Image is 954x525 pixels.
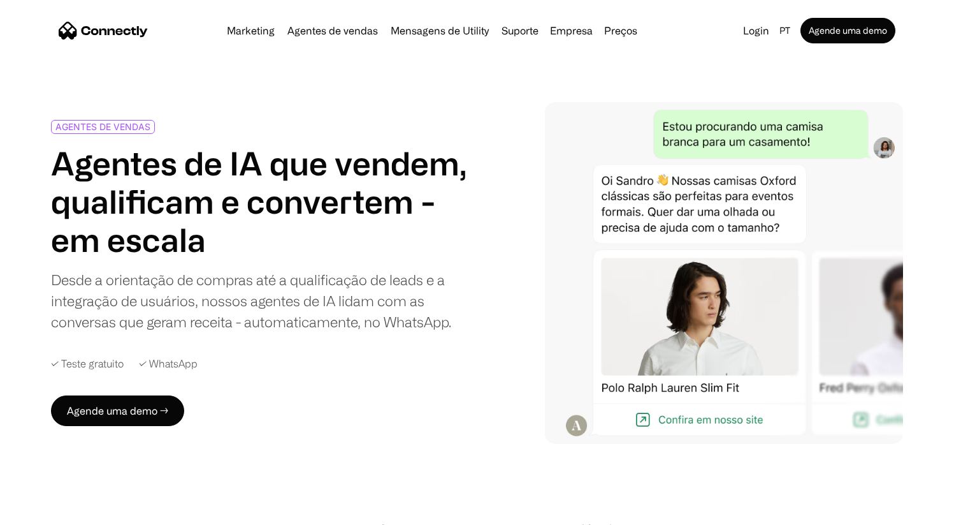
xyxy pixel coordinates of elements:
[800,18,895,43] a: Agende uma demo
[738,22,774,40] a: Login
[51,144,469,259] h1: Agentes de IA que vendem, qualificam e convertem - em escala
[51,269,469,332] div: Desde a orientação de compras até a qualificação de leads e a integração de usuários, nossos agen...
[25,503,76,521] ul: Language list
[51,358,124,370] div: ✓ Teste gratuito
[599,26,642,36] a: Preços
[779,22,790,40] div: pt
[222,26,280,36] a: Marketing
[550,22,593,40] div: Empresa
[774,22,798,40] div: pt
[59,21,148,40] a: home
[496,26,544,36] a: Suporte
[546,22,596,40] div: Empresa
[55,122,150,131] div: AGENTES DE VENDAS
[13,501,76,521] aside: Language selected: Português (Brasil)
[51,396,184,426] a: Agende uma demo →
[139,358,198,370] div: ✓ WhatsApp
[386,26,494,36] a: Mensagens de Utility
[282,26,383,36] a: Agentes de vendas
